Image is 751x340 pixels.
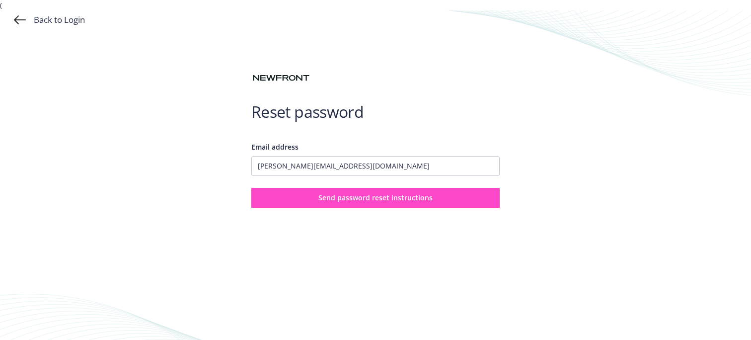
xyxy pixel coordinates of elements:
[251,73,311,84] img: Newfront logo
[251,188,500,208] button: Send password reset instructions
[251,142,299,152] span: Email address
[14,14,85,26] a: Back to Login
[251,102,500,122] h1: Reset password
[318,193,433,202] span: Send password reset instructions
